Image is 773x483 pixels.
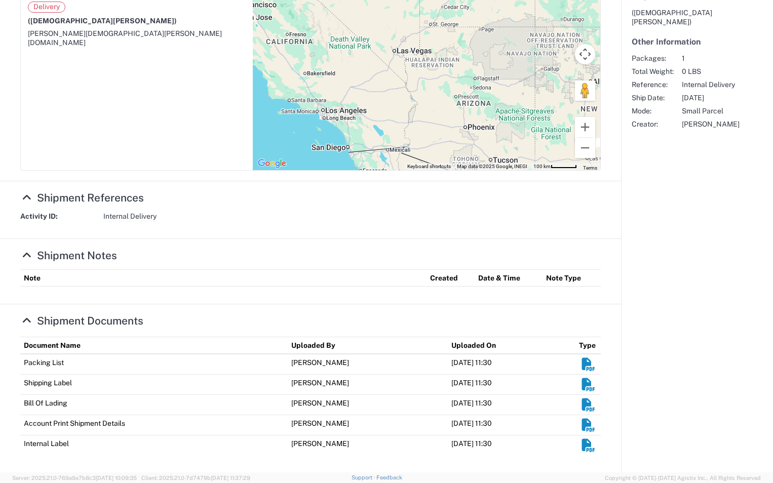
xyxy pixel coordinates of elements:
[20,270,427,287] th: Note
[288,415,448,435] td: [PERSON_NAME]
[255,157,289,170] img: Google
[632,9,712,26] span: ([DEMOGRAPHIC_DATA][PERSON_NAME])
[20,415,288,435] td: Account Print Shipment Details
[28,2,65,13] span: Delivery
[211,475,250,481] span: [DATE] 11:37:29
[581,378,596,391] em: Download
[632,80,674,89] span: Reference:
[103,212,157,221] span: Internal Delivery
[581,358,596,371] em: Download
[28,29,246,47] div: [PERSON_NAME][DEMOGRAPHIC_DATA][PERSON_NAME][DOMAIN_NAME]
[20,314,143,327] a: Hide Details
[448,375,575,395] td: [DATE] 11:30
[448,354,575,375] td: [DATE] 11:30
[457,164,527,169] span: Map data ©2025 Google, INEGI
[632,119,674,129] span: Creator:
[575,80,595,101] button: Drag Pegman onto the map to open Street View
[530,163,580,170] button: Map Scale: 100 km per 48 pixels
[632,93,674,102] span: Ship Date:
[376,474,402,480] a: Feedback
[543,270,601,287] th: Note Type
[20,354,288,375] td: Packing List
[448,337,575,354] th: Uploaded On
[288,395,448,415] td: [PERSON_NAME]
[12,475,137,481] span: Server: 2025.21.0-769a9a7b8c3
[255,157,289,170] a: Open this area in Google Maps (opens a new window)
[20,337,288,354] th: Document Name
[448,435,575,456] td: [DATE] 11:30
[407,163,451,170] button: Keyboard shortcuts
[288,435,448,456] td: [PERSON_NAME]
[448,415,575,435] td: [DATE] 11:30
[605,473,761,482] span: Copyright © [DATE]-[DATE] Agistix Inc., All Rights Reserved
[583,165,597,171] a: Terms
[632,67,674,76] span: Total Weight:
[20,337,601,455] table: Shipment Documents
[20,395,288,415] td: Bill Of Lading
[28,17,177,25] span: ([DEMOGRAPHIC_DATA][PERSON_NAME])
[575,117,595,137] button: Zoom in
[575,337,601,354] th: Type
[288,337,448,354] th: Uploaded By
[20,375,288,395] td: Shipping Label
[96,475,137,481] span: [DATE] 10:09:35
[581,439,596,452] em: Download
[632,37,762,47] h5: Other Information
[632,106,674,115] span: Mode:
[581,419,596,431] em: Download
[533,164,551,169] span: 100 km
[682,80,740,89] span: Internal Delivery
[141,475,250,481] span: Client: 2025.21.0-7d7479b
[682,67,740,76] span: 0 LBS
[632,54,674,63] span: Packages:
[682,119,740,129] span: [PERSON_NAME]
[20,269,601,287] table: Shipment Notes
[475,270,543,287] th: Date & Time
[427,270,475,287] th: Created
[581,398,596,411] em: Download
[682,106,740,115] span: Small Parcel
[288,375,448,395] td: [PERSON_NAME]
[575,44,595,64] button: Map camera controls
[20,191,144,204] a: Hide Details
[20,435,288,456] td: Internal Label
[20,249,117,262] a: Hide Details
[575,138,595,158] button: Zoom out
[682,93,740,102] span: [DATE]
[352,474,377,480] a: Support
[682,54,740,63] span: 1
[288,354,448,375] td: [PERSON_NAME]
[20,212,96,221] strong: Activity ID:
[448,395,575,415] td: [DATE] 11:30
